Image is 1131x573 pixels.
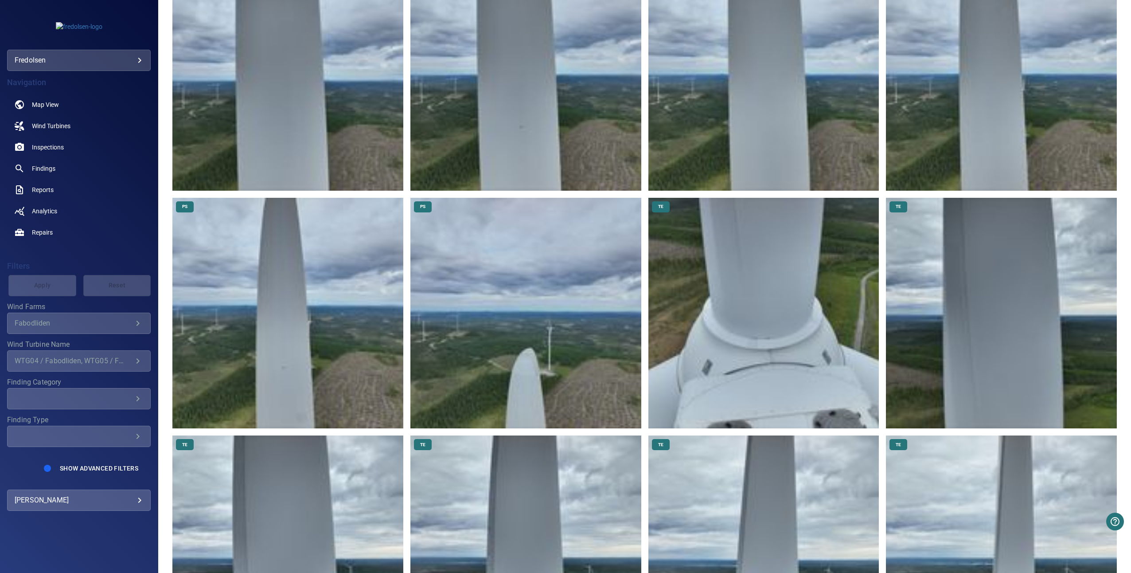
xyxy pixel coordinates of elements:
a: repairs noActive [7,222,151,243]
a: findings noActive [7,158,151,179]
a: windturbines noActive [7,115,151,137]
span: TE [653,442,669,448]
h4: Filters [7,262,151,271]
span: TE [177,442,193,448]
a: map noActive [7,94,151,115]
span: Inspections [32,143,64,152]
a: analytics noActive [7,200,151,222]
img: fredolsen-logo [56,22,102,31]
div: Fabodliden [15,319,133,327]
span: Analytics [32,207,57,216]
label: Finding Type [7,416,151,424]
div: Finding Type [7,426,151,447]
div: fredolsen [7,50,151,71]
div: Wind Turbine Name [7,350,151,372]
label: Finding Category [7,379,151,386]
span: PS [415,204,431,210]
button: Show Advanced Filters [55,461,144,475]
div: WTG04 / Fabodliden, WTG05 / Fabodliden [15,357,133,365]
span: Wind Turbines [32,122,70,130]
h4: Navigation [7,78,151,87]
div: [PERSON_NAME] [15,493,143,507]
a: inspections noActive [7,137,151,158]
div: fredolsen [15,53,143,67]
label: Wind Farms [7,303,151,310]
a: reports noActive [7,179,151,200]
span: TE [890,442,906,448]
span: TE [415,442,431,448]
span: Findings [32,164,55,173]
label: Wind Turbine Name [7,341,151,348]
div: Finding Category [7,388,151,409]
span: TE [653,204,669,210]
div: Wind Farms [7,313,151,334]
span: PS [177,204,193,210]
span: Map View [32,100,59,109]
span: TE [890,204,906,210]
span: Repairs [32,228,53,237]
span: Show Advanced Filters [60,465,138,472]
span: Reports [32,185,54,194]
